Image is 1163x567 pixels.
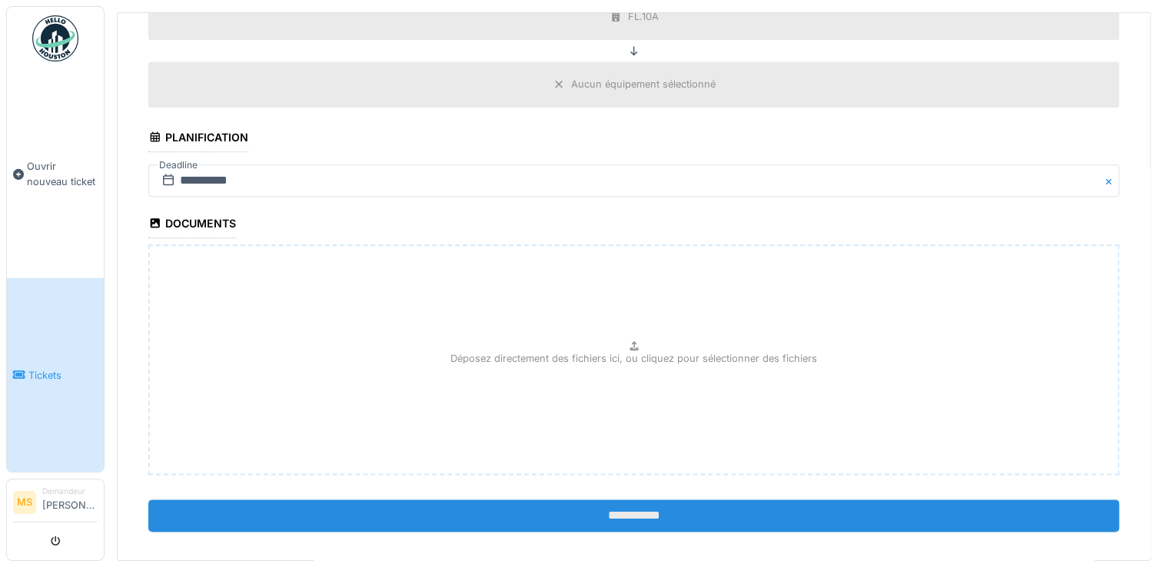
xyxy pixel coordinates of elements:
[13,491,36,514] li: MS
[7,278,104,472] a: Tickets
[27,159,98,188] span: Ouvrir nouveau ticket
[450,351,817,366] p: Déposez directement des fichiers ici, ou cliquez pour sélectionner des fichiers
[42,486,98,519] li: [PERSON_NAME]
[571,77,716,91] div: Aucun équipement sélectionné
[628,9,659,24] div: FL.10A
[28,368,98,383] span: Tickets
[148,212,236,238] div: Documents
[13,486,98,522] a: MS Demandeur[PERSON_NAME]
[42,486,98,497] div: Demandeur
[32,15,78,61] img: Badge_color-CXgf-gQk.svg
[1102,164,1119,197] button: Close
[158,157,199,174] label: Deadline
[148,126,248,152] div: Planification
[7,70,104,278] a: Ouvrir nouveau ticket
